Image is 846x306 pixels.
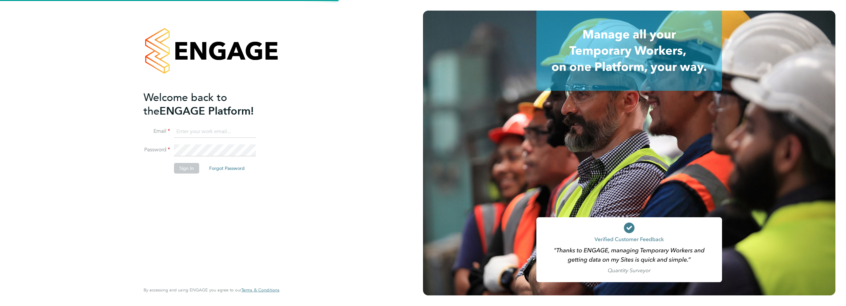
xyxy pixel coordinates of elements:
label: Email [144,128,170,135]
span: Welcome back to the [144,91,227,118]
input: Enter your work email... [174,126,256,138]
button: Sign In [174,163,199,174]
span: By accessing and using ENGAGE you agree to our [144,287,279,293]
h2: ENGAGE Platform! [144,91,273,118]
span: Terms & Conditions [241,287,279,293]
a: Terms & Conditions [241,287,279,293]
label: Password [144,146,170,153]
button: Forgot Password [204,163,250,174]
